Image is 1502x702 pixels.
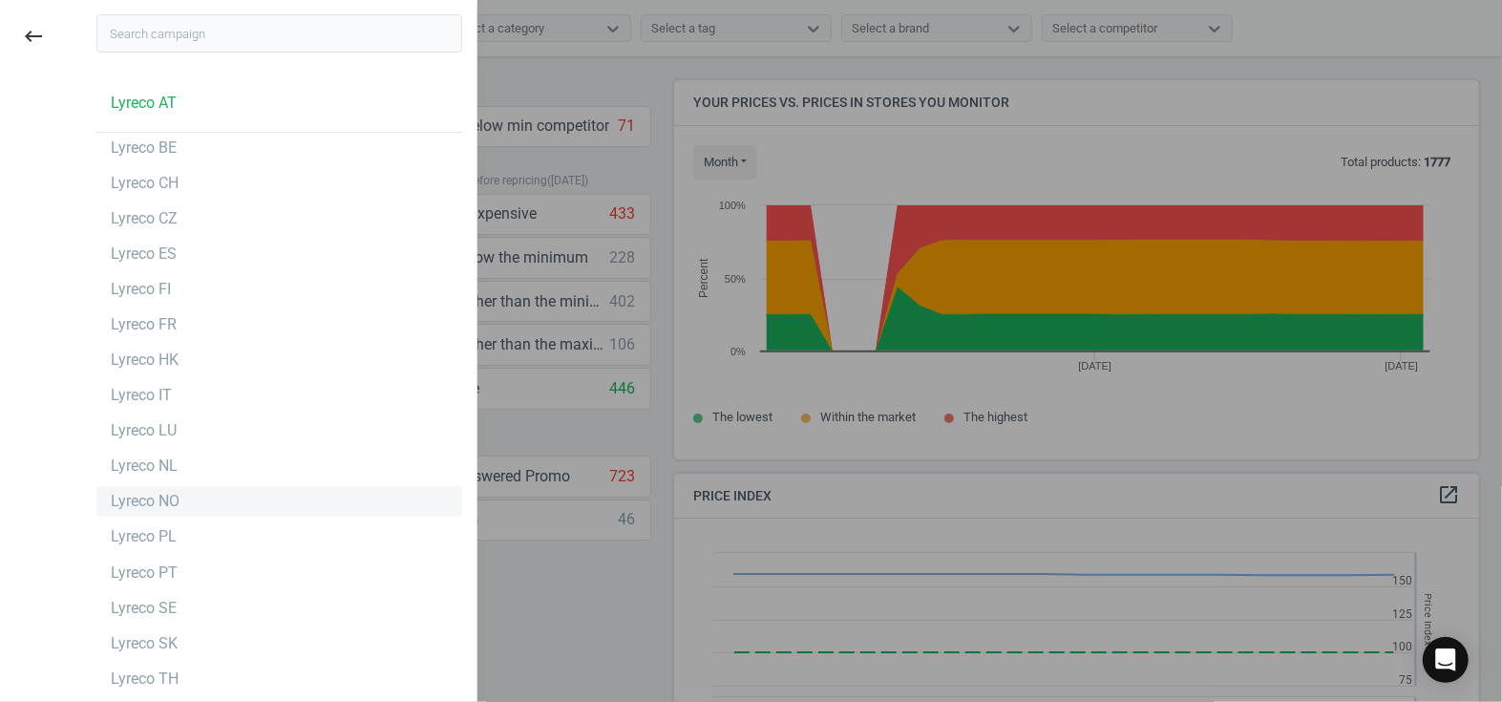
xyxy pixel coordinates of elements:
input: Search campaign [96,14,462,53]
div: Lyreco CH [111,173,179,194]
div: Lyreco FI [111,279,171,300]
div: Lyreco LU [111,420,177,441]
div: Lyreco FR [111,314,177,335]
div: Open Intercom Messenger [1423,637,1469,683]
div: Lyreco PT [111,563,178,584]
i: keyboard_backspace [22,25,45,48]
div: Lyreco NO [111,491,180,512]
div: Lyreco BE [111,138,177,159]
div: Lyreco HK [111,350,179,371]
div: Lyreco SK [111,633,178,654]
button: keyboard_backspace [11,14,55,59]
div: Lyreco AT [111,93,177,114]
div: Lyreco PL [111,526,177,547]
div: Lyreco ES [111,244,177,265]
div: Lyreco SE [111,598,177,619]
div: Lyreco CZ [111,208,178,229]
div: Lyreco TH [111,669,179,690]
div: Lyreco NL [111,456,178,477]
div: Lyreco IT [111,385,172,406]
